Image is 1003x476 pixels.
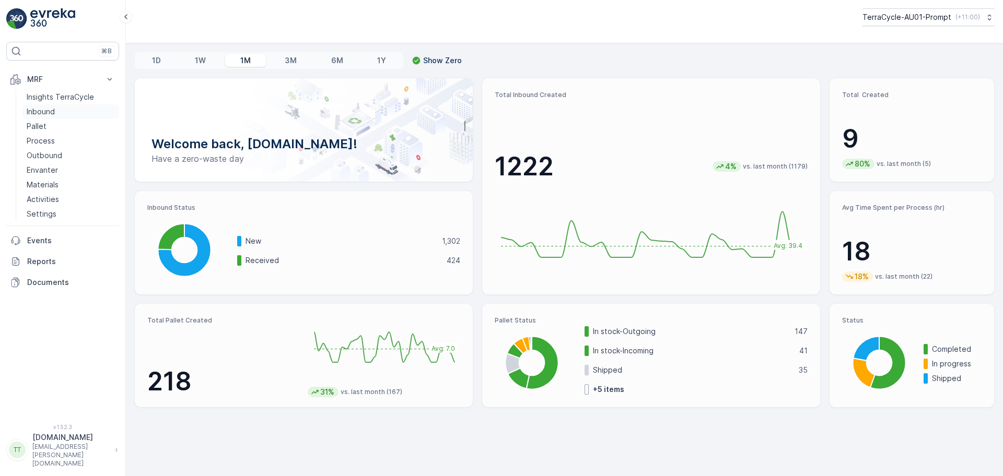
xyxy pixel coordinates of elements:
p: Pallet Status [495,316,808,325]
a: Process [22,134,119,148]
p: Outbound [27,150,62,161]
p: + 5 items [593,384,624,395]
p: Insights TerraCycle [27,92,94,102]
p: vs. last month (167) [341,388,402,396]
p: TerraCycle-AU01-Prompt [862,12,951,22]
p: vs. last month (5) [877,160,931,168]
a: Insights TerraCycle [22,90,119,104]
p: In stock-Outgoing [593,326,788,337]
img: logo_light-DOdMpM7g.png [30,8,75,29]
button: MRF [6,69,119,90]
p: Documents [27,277,115,288]
p: Total Pallet Created [147,316,299,325]
p: MRF [27,74,98,85]
p: ⌘B [101,47,112,55]
button: TT[DOMAIN_NAME][EMAIL_ADDRESS][PERSON_NAME][DOMAIN_NAME] [6,432,119,468]
button: TerraCycle-AU01-Prompt(+11:00) [862,8,995,26]
p: 18 [842,236,982,267]
a: Materials [22,177,119,192]
img: logo [6,8,27,29]
span: v 1.52.3 [6,424,119,430]
p: Total Inbound Created [495,91,808,99]
p: Pallet [27,121,46,132]
p: Inbound [27,106,55,117]
p: In stock-Incoming [593,346,792,356]
p: 1222 [495,151,554,182]
p: [EMAIL_ADDRESS][PERSON_NAME][DOMAIN_NAME] [32,443,110,468]
a: Envanter [22,163,119,177]
p: Avg Time Spent per Process (hr) [842,204,982,212]
p: 4% [724,161,738,172]
p: 1D [152,55,161,66]
p: New [246,236,435,246]
p: 41 [799,346,808,356]
p: 3M [285,55,297,66]
p: Process [27,136,55,146]
p: 218 [147,366,299,397]
p: Materials [27,180,59,190]
p: [DOMAIN_NAME] [32,432,110,443]
p: Completed [932,344,982,354]
p: 80% [854,159,871,169]
p: Inbound Status [147,204,460,212]
p: Reports [27,256,115,267]
p: 1M [240,55,251,66]
p: Status [842,316,982,325]
p: Have a zero-waste day [151,152,456,165]
p: Envanter [27,165,58,175]
p: 31% [319,387,335,397]
p: 1Y [377,55,386,66]
p: Welcome back, [DOMAIN_NAME]! [151,136,456,152]
p: Total Created [842,91,982,99]
p: Events [27,235,115,246]
p: 147 [795,326,808,337]
div: TT [9,442,26,458]
p: 9 [842,123,982,154]
p: Shipped [593,365,792,375]
a: Outbound [22,148,119,163]
a: Documents [6,272,119,293]
p: 424 [447,255,460,266]
a: Pallet [22,119,119,134]
p: 1W [195,55,206,66]
a: Inbound [22,104,119,119]
p: 35 [799,365,808,375]
p: 18% [854,271,870,282]
p: Activities [27,194,59,205]
p: Shipped [932,373,982,384]
a: Settings [22,207,119,221]
p: vs. last month (22) [875,272,932,281]
p: Settings [27,209,56,219]
p: Received [246,255,440,266]
p: 1,302 [442,236,460,246]
p: vs. last month (1179) [743,162,808,171]
p: In progress [932,359,982,369]
a: Reports [6,251,119,272]
a: Events [6,230,119,251]
p: Show Zero [423,55,462,66]
p: ( +11:00 ) [955,13,980,21]
p: 6M [331,55,343,66]
a: Activities [22,192,119,207]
